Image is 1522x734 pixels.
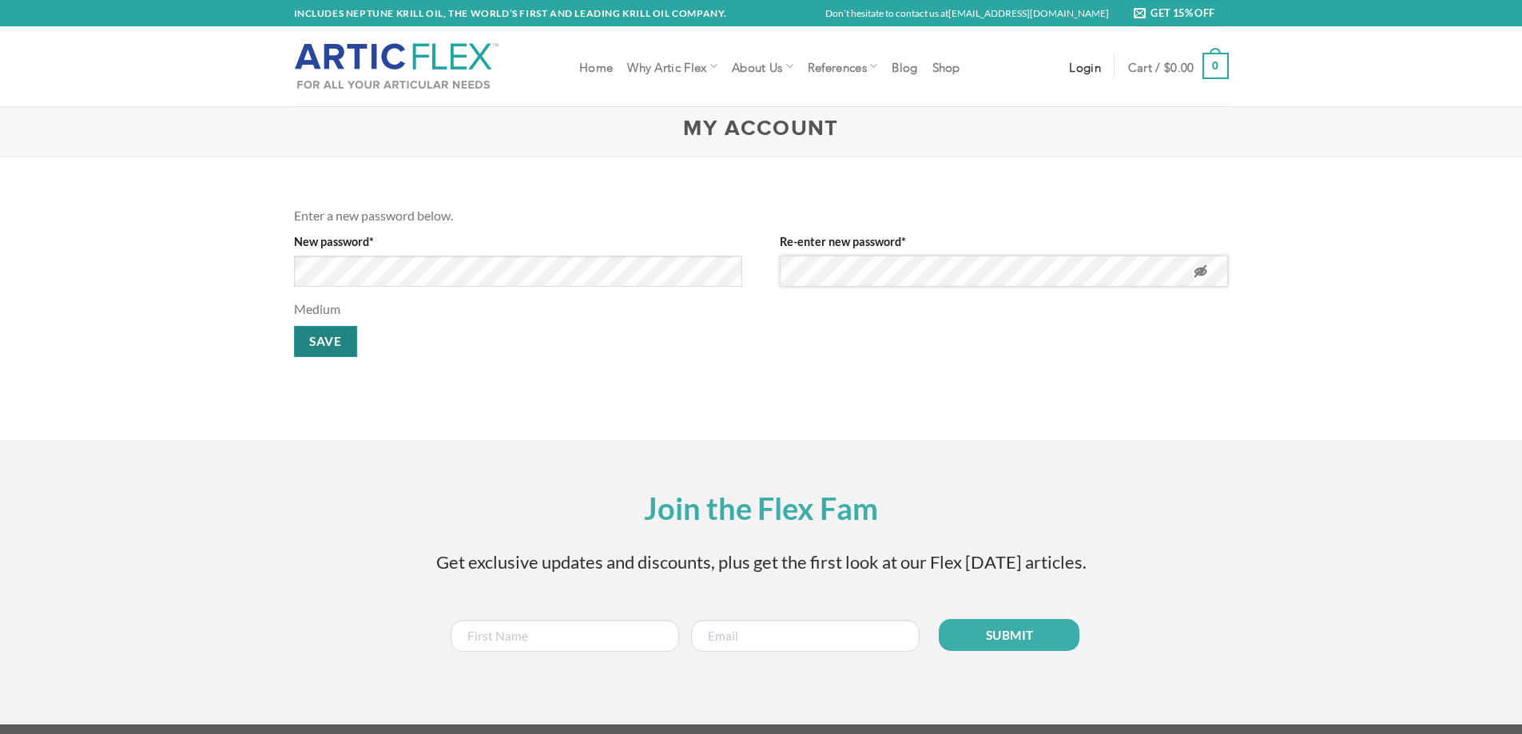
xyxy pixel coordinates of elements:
input: Email [691,620,920,652]
a: [EMAIL_ADDRESS][DOMAIN_NAME] [948,7,1109,19]
div: Medium [294,299,743,319]
span: $ [1164,63,1170,69]
a: References [808,50,878,81]
img: Artic Flex [294,42,499,90]
label: Re-enter new password [780,232,1229,251]
a: Login [1069,52,1101,81]
h1: My Account [294,119,1229,145]
span: Get 15% Off [1150,5,1220,21]
bdi: 0.00 [1164,63,1194,69]
span: Cart / [1128,60,1194,73]
label: New password [294,232,743,251]
a: Home [579,52,613,81]
button: Save [294,326,357,357]
input: Submit [939,619,1079,651]
p: Don’t hesitate to contact us at [825,6,1109,21]
button: Hide password [1186,256,1216,290]
strong: 0 [1202,53,1229,79]
a: Why Artic Flex [627,50,717,81]
a: Blog [892,52,917,81]
h3: Join the Flex Fam [294,484,1229,533]
a: Shop [932,52,960,81]
a: Cart / $0.00 0 [1128,42,1229,91]
p: Get exclusive updates and discounts, plus get the first look at our Flex [DATE] articles. [294,548,1229,576]
input: First Name [451,620,679,652]
strong: INCLUDES NEPTUNE KRILL OIL, THE WORLD’S FIRST AND LEADING KRILL OIL COMPANY. [294,7,728,19]
span: Login [1069,60,1101,73]
p: Enter a new password below. [294,205,1229,226]
a: About Us [732,50,793,81]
